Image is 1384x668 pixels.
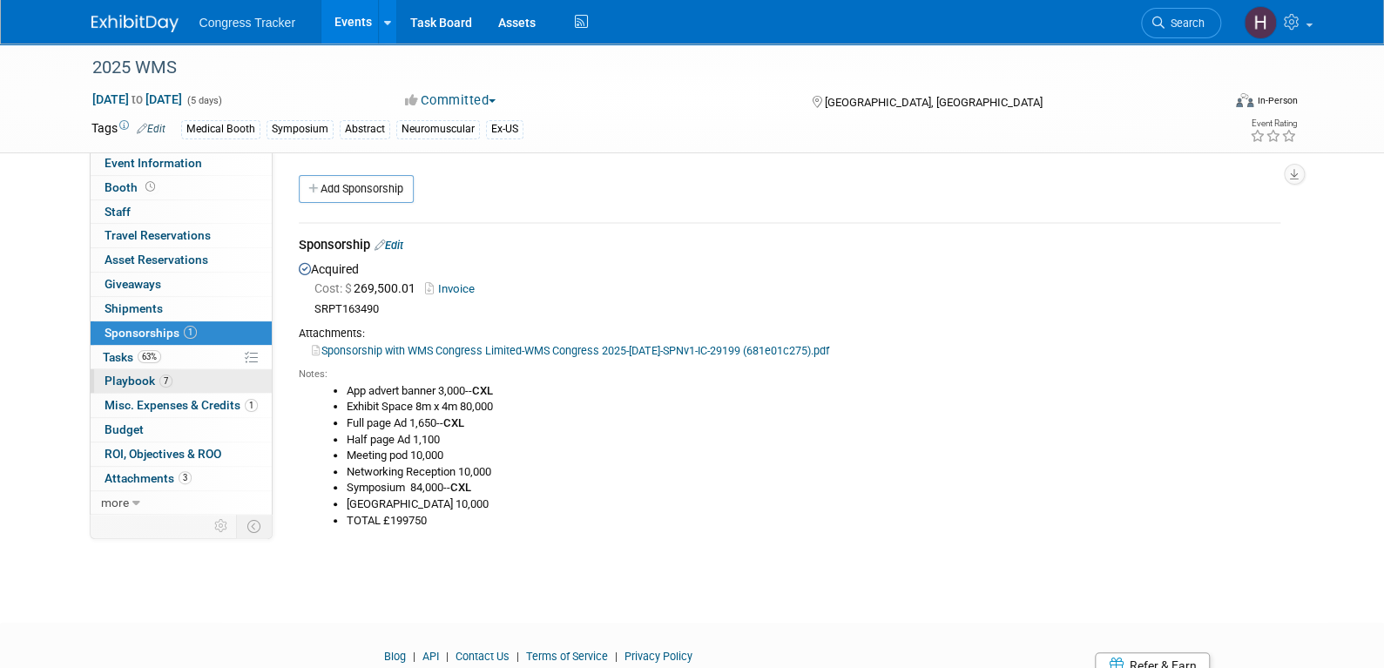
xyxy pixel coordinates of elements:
img: Format-Inperson.png [1236,93,1253,107]
div: Symposium [267,120,334,138]
li: Networking Reception 10,000 [347,464,1280,481]
span: Shipments [105,301,163,315]
b: CXL [450,481,471,494]
a: Playbook7 [91,369,272,393]
div: Sponsorship [299,236,1280,258]
span: Misc. Expenses & Credits [105,398,258,412]
a: Staff [91,200,272,224]
span: Attachments [105,471,192,485]
a: Budget [91,418,272,442]
span: Sponsorships [105,326,197,340]
li: TOTAL £199750 [347,513,1280,530]
li: Symposium 84,000-- [347,480,1280,496]
span: Staff [105,205,131,219]
td: Personalize Event Tab Strip [206,515,237,537]
span: | [611,650,622,663]
div: Attachments: [299,326,1280,341]
a: Privacy Policy [624,650,692,663]
span: 3 [179,471,192,484]
span: Event Information [105,156,202,170]
li: Meeting pod 10,000 [347,448,1280,464]
a: Blog [384,650,406,663]
a: Invoice [425,282,482,295]
span: Tasks [103,350,161,364]
a: Tasks63% [91,346,272,369]
a: Misc. Expenses & Credits1 [91,394,272,417]
a: Search [1141,8,1221,38]
span: Playbook [105,374,172,388]
span: Giveaways [105,277,161,291]
span: Asset Reservations [105,253,208,267]
span: | [442,650,453,663]
a: Event Information [91,152,272,175]
a: Terms of Service [526,650,608,663]
td: Tags [91,119,165,139]
div: Event Rating [1249,119,1296,128]
div: SRPT163490 [314,302,1280,317]
span: 63% [138,350,161,363]
li: Half page Ad 1,100 [347,432,1280,449]
span: 7 [159,374,172,388]
li: [GEOGRAPHIC_DATA] 10,000 [347,496,1280,513]
div: 2025 WMS [86,52,1195,84]
a: Add Sponsorship [299,175,414,203]
a: Contact Us [456,650,510,663]
div: Ex-US [486,120,523,138]
div: Medical Booth [181,120,260,138]
a: Travel Reservations [91,224,272,247]
span: Cost: $ [314,281,354,295]
div: Acquired [299,258,1280,543]
a: Attachments3 [91,467,272,490]
img: ExhibitDay [91,15,179,32]
li: Exhibit Space 8m x 4m 80,000 [347,399,1280,415]
div: Abstract [340,120,390,138]
span: [GEOGRAPHIC_DATA], [GEOGRAPHIC_DATA] [825,96,1043,109]
img: Heather Jones [1244,6,1277,39]
a: Sponsorships1 [91,321,272,345]
span: (5 days) [186,95,222,106]
li: App advert banner 3,000-- [347,383,1280,400]
span: 269,500.01 [314,281,422,295]
td: Toggle Event Tabs [236,515,272,537]
div: Notes: [299,368,1280,381]
span: | [408,650,420,663]
a: Asset Reservations [91,248,272,272]
span: Booth [105,180,159,194]
b: CXL [472,384,493,397]
a: Booth [91,176,272,199]
a: more [91,491,272,515]
span: Booth not reserved yet [142,180,159,193]
span: to [129,92,145,106]
span: more [101,496,129,509]
div: Neuromuscular [396,120,480,138]
a: ROI, Objectives & ROO [91,442,272,466]
span: | [512,650,523,663]
a: API [422,650,439,663]
a: Edit [375,239,403,252]
span: [DATE] [DATE] [91,91,183,107]
span: Budget [105,422,144,436]
a: Sponsorship with WMS Congress Limited-WMS Congress 2025-[DATE]-SPNv1-IC-29199 (681e01c275).pdf [312,344,829,357]
button: Committed [399,91,503,110]
a: Edit [137,123,165,135]
span: 1 [245,399,258,412]
a: Shipments [91,297,272,321]
span: Travel Reservations [105,228,211,242]
span: 1 [184,326,197,339]
span: ROI, Objectives & ROO [105,447,221,461]
div: Event Format [1118,91,1298,117]
span: Search [1165,17,1205,30]
div: In-Person [1256,94,1297,107]
span: Congress Tracker [199,16,295,30]
li: Full page Ad 1,650-- [347,415,1280,432]
a: Giveaways [91,273,272,296]
b: CXL [443,416,464,429]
